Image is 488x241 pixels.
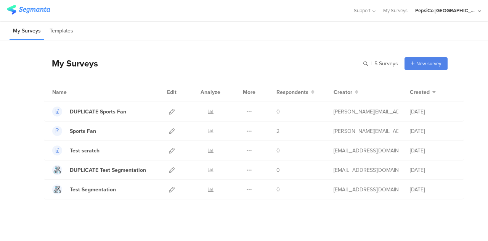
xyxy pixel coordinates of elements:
a: Test scratch [52,146,100,155]
a: DUPLICATE Sports Fan [52,107,126,116]
li: Templates [46,22,77,40]
span: 2 [276,127,279,135]
button: Respondents [276,88,315,96]
div: [DATE] [410,186,456,194]
div: shai@segmanta.com [334,166,398,174]
span: 0 [276,186,280,194]
div: Sports Fan [70,127,96,135]
div: Analyze [199,82,222,102]
div: DUPLICATE Sports Fan [70,108,126,116]
div: [DATE] [410,127,456,135]
div: [DATE] [410,108,456,116]
span: Respondents [276,88,308,96]
div: [DATE] [410,166,456,174]
div: Test scratch [70,147,100,155]
span: 5 Surveys [374,60,398,68]
button: Creator [334,88,358,96]
a: DUPLICATE Test Segmentation [52,165,146,175]
div: Name [52,88,98,96]
a: Test Segmentation [52,184,116,194]
button: Created [410,88,436,96]
div: Edit [164,82,180,102]
div: ana.munoz@pepsico.com [334,108,398,116]
img: segmanta logo [7,5,50,15]
div: PepsiCo [GEOGRAPHIC_DATA] [415,7,476,14]
span: New survey [416,60,441,67]
div: ana.munoz@pepsico.com [334,127,398,135]
span: Created [410,88,430,96]
div: Test Segmentation [70,186,116,194]
span: Creator [334,88,352,96]
div: DUPLICATE Test Segmentation [70,166,146,174]
span: 0 [276,108,280,116]
div: My Surveys [44,57,98,70]
li: My Surveys [10,22,44,40]
a: Sports Fan [52,126,96,136]
div: shai@segmanta.com [334,186,398,194]
div: [DATE] [410,147,456,155]
div: shai@segmanta.com [334,147,398,155]
div: More [241,82,257,102]
span: 0 [276,166,280,174]
span: | [369,60,373,68]
span: 0 [276,147,280,155]
span: Support [354,7,371,14]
